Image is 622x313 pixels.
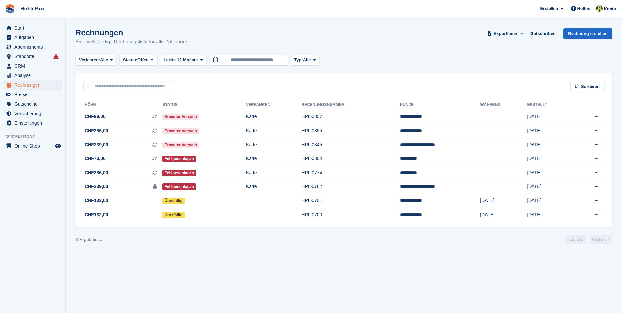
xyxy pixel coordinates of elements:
[563,28,612,39] a: Rechnung erstellen
[3,23,62,32] a: menu
[3,61,62,71] a: menu
[301,166,400,180] td: HPL-0774
[85,197,108,204] span: CHF132,00
[246,124,301,138] td: Karte
[301,138,400,152] td: HPL-0845
[75,38,188,46] p: Eine vollständige Rechnungsliste für alle Zahlungen
[301,124,400,138] td: HPL-0855
[3,33,62,42] a: menu
[14,141,54,151] span: Online-Shop
[540,5,558,12] span: Erstellen
[596,5,603,12] img: Luca Space4you
[85,211,108,218] span: CHF132,00
[75,236,102,243] div: 8 Ergebnisse
[85,169,108,176] span: CHF286,00
[3,118,62,128] a: menu
[5,4,15,14] img: stora-icon-8386f47178a22dfd0bd8f6a31ec36ba5ce8667c1dd55bd0f319d3a0aa187defe.svg
[604,6,616,12] span: Konto
[480,208,527,221] td: [DATE]
[246,100,301,110] th: Verfahren
[480,100,527,110] th: Während
[162,183,196,190] span: Fehlgeschlagen
[79,57,100,63] span: Verfahren:
[18,3,48,14] a: Hubli Box
[3,52,62,61] a: menu
[6,133,65,140] span: Storefront
[246,166,301,180] td: Karte
[527,124,573,138] td: [DATE]
[162,156,196,162] span: Fehlgeschlagen
[14,90,54,99] span: Preise
[85,141,108,148] span: CHF239,00
[400,100,480,110] th: Kunde
[100,57,108,63] span: Alle
[577,5,591,12] span: Helfen
[564,235,613,244] nav: Page
[53,54,59,59] i: Es sind Fehler bei der Synchronisierung von Smart-Einträgen aufgetreten
[527,100,573,110] th: Erstellt
[137,57,149,63] span: Offen
[486,28,525,39] button: Exportieren
[246,152,301,166] td: Karte
[3,141,62,151] a: Speisekarte
[75,55,117,66] button: Verfahren: Alle
[527,110,573,124] td: [DATE]
[246,180,301,194] td: Karte
[527,208,573,221] td: [DATE]
[164,57,198,63] span: Letzte 12 Monate
[301,180,400,194] td: HPL-0762
[301,152,400,166] td: HPL-0804
[14,42,54,52] span: Abonnements
[14,109,54,118] span: Versicherung
[3,99,62,109] a: menu
[162,170,196,176] span: Fehlgeschlagen
[246,110,301,124] td: Karte
[123,57,137,63] span: Status:
[527,166,573,180] td: [DATE]
[589,235,612,244] a: Nächste
[528,28,558,39] a: Gutschriften
[14,52,54,61] span: Standorte
[294,57,303,63] span: Typ:
[301,208,400,221] td: HPL-0700
[14,23,54,32] span: Start
[14,99,54,109] span: Gutscheine
[527,180,573,194] td: [DATE]
[527,194,573,208] td: [DATE]
[162,198,184,204] span: Überfällig
[83,100,162,110] th: Höhe
[291,55,319,66] button: Typ: Alle
[494,31,517,37] span: Exportieren
[581,83,600,90] span: Sortieren
[3,71,62,80] a: menu
[301,194,400,208] td: HPL-0701
[3,109,62,118] a: menu
[3,90,62,99] a: menu
[162,100,246,110] th: Status
[162,142,199,148] span: Erneuter Versuch
[14,71,54,80] span: Analyse
[162,128,199,134] span: Erneuter Versuch
[3,80,62,90] a: menu
[160,55,207,66] button: Letzte 12 Monate
[565,235,586,244] a: Vorherige
[85,183,108,190] span: CHF239,00
[54,142,62,150] a: Vorschau-Shop
[85,155,106,162] span: CHF73,00
[527,152,573,166] td: [DATE]
[3,42,62,52] a: menu
[14,61,54,71] span: CRM
[303,57,311,63] span: Alle
[527,138,573,152] td: [DATE]
[246,138,301,152] td: Karte
[14,33,54,42] span: Aufgaben
[85,127,108,134] span: CHF286,00
[301,110,400,124] td: HPL-0857
[162,114,199,120] span: Erneuter Versuch
[480,194,527,208] td: [DATE]
[14,80,54,90] span: Rechnungen
[14,118,54,128] span: Einstellungen
[85,113,106,120] span: CHF99,00
[301,100,400,110] th: Rechnungsnummer
[119,55,157,66] button: Status: Offen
